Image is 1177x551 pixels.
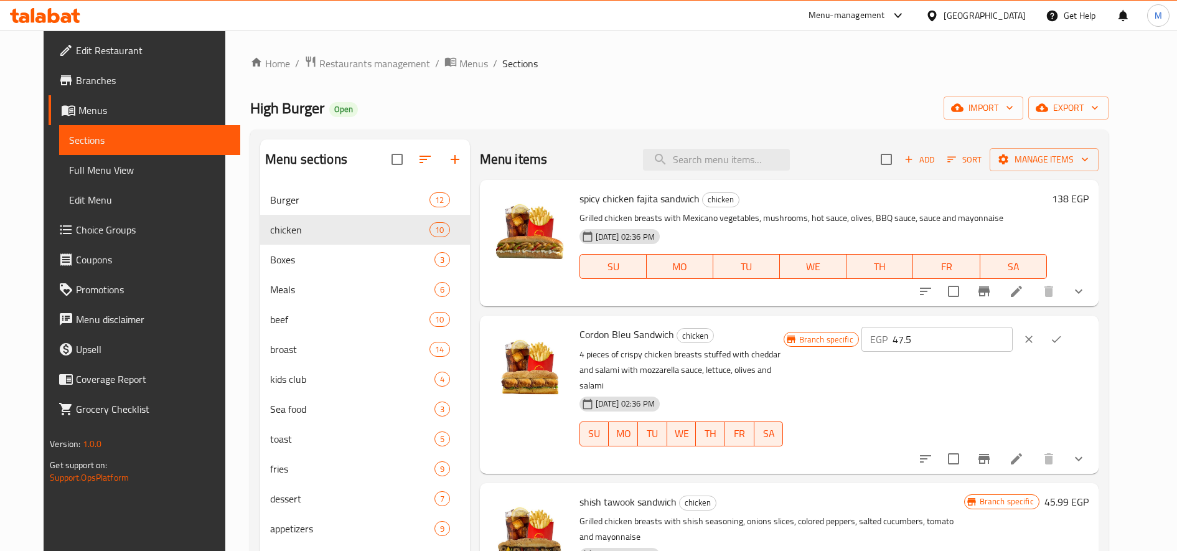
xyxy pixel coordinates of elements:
[1034,276,1064,306] button: delete
[1034,444,1064,474] button: delete
[429,222,449,237] div: items
[260,484,470,514] div: dessert7
[69,192,230,207] span: Edit Menu
[1038,100,1099,116] span: export
[49,95,240,125] a: Menus
[260,364,470,394] div: kids club4
[1009,284,1024,299] a: Edit menu item
[434,282,450,297] div: items
[701,425,720,443] span: TH
[851,258,908,276] span: TH
[270,312,429,327] div: beef
[76,402,230,417] span: Grocery Checklist
[319,56,430,71] span: Restaurants management
[434,402,450,417] div: items
[913,254,980,279] button: FR
[384,146,410,172] span: Select all sections
[429,342,449,357] div: items
[270,402,434,417] span: Sea food
[78,103,230,118] span: Menus
[260,245,470,275] div: Boxes3
[430,314,449,326] span: 10
[83,436,102,452] span: 1.0.0
[50,469,129,486] a: Support.OpsPlatform
[480,150,548,169] h2: Menu items
[944,97,1023,120] button: import
[270,222,429,237] span: chicken
[430,194,449,206] span: 12
[329,102,358,117] div: Open
[585,425,604,443] span: SU
[591,231,660,243] span: [DATE] 02:36 PM
[1052,190,1089,207] h6: 138 EGP
[899,150,939,169] span: Add item
[677,328,714,343] div: chicken
[49,245,240,275] a: Coupons
[440,144,470,174] button: Add section
[270,431,434,446] div: toast
[899,150,939,169] button: Add
[435,254,449,266] span: 3
[49,35,240,65] a: Edit Restaurant
[911,444,940,474] button: sort-choices
[435,403,449,415] span: 3
[1009,451,1024,466] a: Edit menu item
[609,421,638,446] button: MO
[444,55,488,72] a: Menus
[49,304,240,334] a: Menu disclaimer
[579,514,964,545] p: Grilled chicken breasts with shish seasoning, onions slices, colored peppers, salted cucumbers, t...
[260,424,470,454] div: toast5
[270,491,434,506] div: dessert
[870,332,888,347] p: EGP
[459,56,488,71] span: Menus
[76,43,230,58] span: Edit Restaurant
[579,189,700,208] span: spicy chicken fajita sandwich
[76,222,230,237] span: Choice Groups
[679,496,716,511] div: chicken
[430,344,449,356] span: 14
[59,185,240,215] a: Edit Menu
[270,521,434,536] span: appetizers
[502,56,538,71] span: Sections
[435,463,449,475] span: 9
[652,258,708,276] span: MO
[1064,276,1094,306] button: show more
[614,425,633,443] span: MO
[260,185,470,215] div: Burger12
[794,334,858,346] span: Branch specific
[260,215,470,245] div: chicken10
[250,94,324,122] span: High Burger
[903,153,936,167] span: Add
[59,155,240,185] a: Full Menu View
[809,8,885,23] div: Menu-management
[944,150,985,169] button: Sort
[1000,152,1089,167] span: Manage items
[730,425,749,443] span: FR
[270,252,434,267] span: Boxes
[304,55,430,72] a: Restaurants management
[702,192,739,207] div: chicken
[585,258,642,276] span: SU
[643,149,790,171] input: search
[410,144,440,174] span: Sort sections
[270,461,434,476] span: fries
[579,254,647,279] button: SU
[990,148,1099,171] button: Manage items
[1043,326,1070,353] button: ok
[677,329,713,343] span: chicken
[1015,326,1043,353] button: clear
[435,284,449,296] span: 6
[435,523,449,535] span: 9
[969,444,999,474] button: Branch-specific-item
[643,425,662,443] span: TU
[954,100,1013,116] span: import
[250,55,1109,72] nav: breadcrumb
[270,372,434,387] span: kids club
[270,282,434,297] span: Meals
[434,491,450,506] div: items
[260,304,470,334] div: beef10
[1028,97,1109,120] button: export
